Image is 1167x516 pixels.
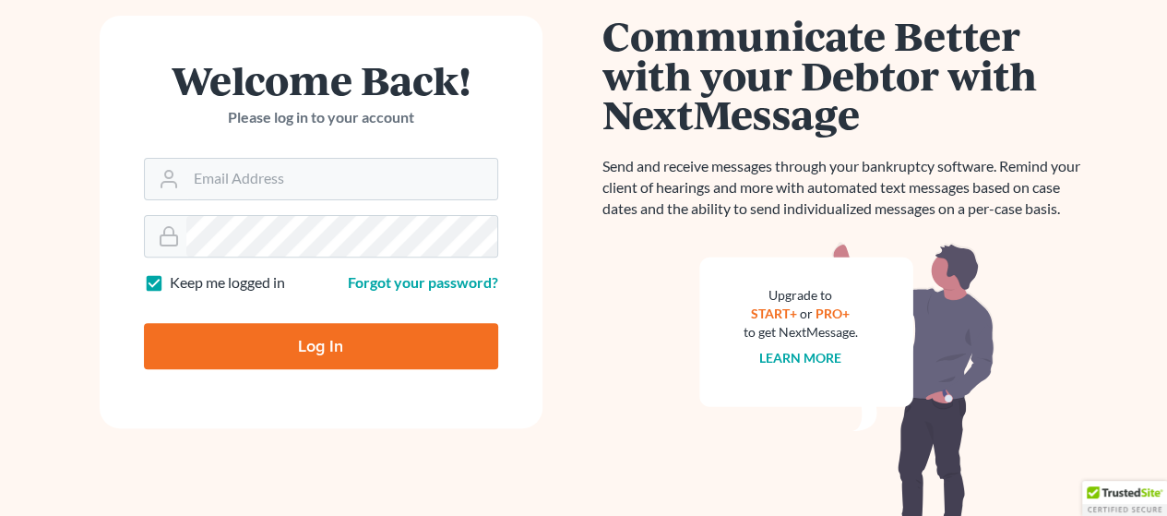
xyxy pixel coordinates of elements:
p: Please log in to your account [144,107,498,128]
a: START+ [751,306,797,321]
p: Send and receive messages through your bankruptcy software. Remind your client of hearings and mo... [602,156,1091,220]
label: Keep me logged in [170,272,285,294]
h1: Welcome Back! [144,60,498,100]
a: Forgot your password? [348,273,498,291]
input: Log In [144,323,498,369]
div: to get NextMessage. [744,323,858,342]
div: TrustedSite Certified [1082,481,1167,516]
a: Learn more [759,350,841,366]
h1: Communicate Better with your Debtor with NextMessage [602,16,1091,134]
div: Upgrade to [744,286,858,305]
input: Email Address [186,159,497,199]
a: PRO+ [816,306,850,321]
span: or [800,306,813,321]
